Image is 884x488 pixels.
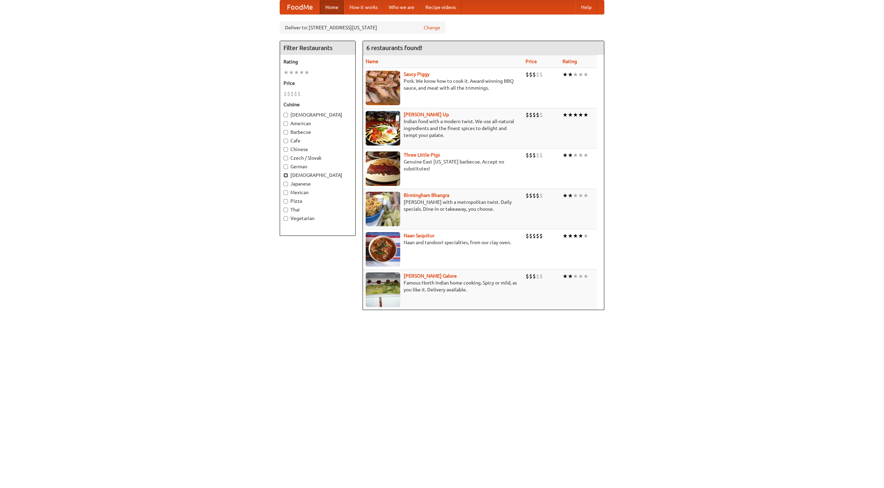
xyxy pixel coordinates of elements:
[366,232,400,267] img: naansequitur.jpg
[284,146,352,153] label: Chinese
[284,216,288,221] input: Vegetarian
[404,71,430,77] a: Saucy Piggy
[366,44,422,51] ng-pluralize: 6 restaurants found!
[526,232,529,240] li: $
[366,118,520,139] p: Indian food with a modern twist. We use all-natural ingredients and the finest spices to delight ...
[284,172,352,179] label: [DEMOGRAPHIC_DATA]
[284,101,352,108] h5: Cuisine
[284,206,352,213] label: Thai
[536,272,539,280] li: $
[568,71,573,78] li: ★
[284,80,352,87] h5: Price
[563,151,568,159] li: ★
[289,69,294,76] li: ★
[366,272,400,307] img: currygalore.jpg
[532,151,536,159] li: $
[536,111,539,119] li: $
[573,192,578,199] li: ★
[294,69,299,76] li: ★
[536,71,539,78] li: $
[573,272,578,280] li: ★
[529,192,532,199] li: $
[366,59,378,64] a: Name
[290,90,294,98] li: $
[284,156,288,160] input: Czech / Slovak
[366,151,400,186] img: littlepigs.jpg
[568,151,573,159] li: ★
[539,232,543,240] li: $
[573,151,578,159] li: ★
[573,111,578,119] li: ★
[287,90,290,98] li: $
[404,152,440,158] a: Three Little Pigs
[526,111,529,119] li: $
[526,151,529,159] li: $
[539,71,543,78] li: $
[366,78,520,91] p: Pork. We know how to cook it. Award-winning BBQ sauce, and meat with all the trimmings.
[294,90,297,98] li: $
[284,208,288,212] input: Thai
[578,111,583,119] li: ★
[297,90,301,98] li: $
[284,58,352,65] h5: Rating
[532,71,536,78] li: $
[280,0,320,14] a: FoodMe
[573,232,578,240] li: ★
[404,273,457,279] b: [PERSON_NAME] Galore
[284,163,352,170] label: German
[366,199,520,212] p: [PERSON_NAME] with a metropolitan twist. Daily specials. Dine-in or takeaway, you choose.
[404,233,434,238] b: Naan Sequitur
[578,272,583,280] li: ★
[284,198,352,205] label: Pizza
[563,272,568,280] li: ★
[284,120,352,127] label: American
[532,111,536,119] li: $
[284,121,288,126] input: American
[420,0,461,14] a: Recipe videos
[366,192,400,226] img: bhangra.jpg
[284,90,287,98] li: $
[284,189,352,196] label: Mexican
[284,199,288,203] input: Pizza
[284,113,288,117] input: [DEMOGRAPHIC_DATA]
[583,272,588,280] li: ★
[304,69,309,76] li: ★
[536,192,539,199] li: $
[578,232,583,240] li: ★
[532,272,536,280] li: $
[404,112,449,117] a: [PERSON_NAME] Up
[526,59,537,64] a: Price
[529,151,532,159] li: $
[366,111,400,146] img: curryup.jpg
[539,192,543,199] li: $
[578,71,583,78] li: ★
[284,147,288,152] input: Chinese
[539,151,543,159] li: $
[568,111,573,119] li: ★
[563,59,577,64] a: Rating
[280,41,355,55] h4: Filter Restaurants
[284,190,288,195] input: Mexican
[526,272,529,280] li: $
[529,272,532,280] li: $
[284,182,288,186] input: Japanese
[573,71,578,78] li: ★
[563,192,568,199] li: ★
[578,151,583,159] li: ★
[284,173,288,178] input: [DEMOGRAPHIC_DATA]
[529,232,532,240] li: $
[539,111,543,119] li: $
[568,192,573,199] li: ★
[284,165,288,169] input: German
[539,272,543,280] li: $
[284,129,352,136] label: Barbecue
[284,137,352,144] label: Cafe
[529,71,532,78] li: $
[424,24,440,31] a: Change
[583,192,588,199] li: ★
[404,192,449,198] a: Birmingham Bhangra
[284,69,289,76] li: ★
